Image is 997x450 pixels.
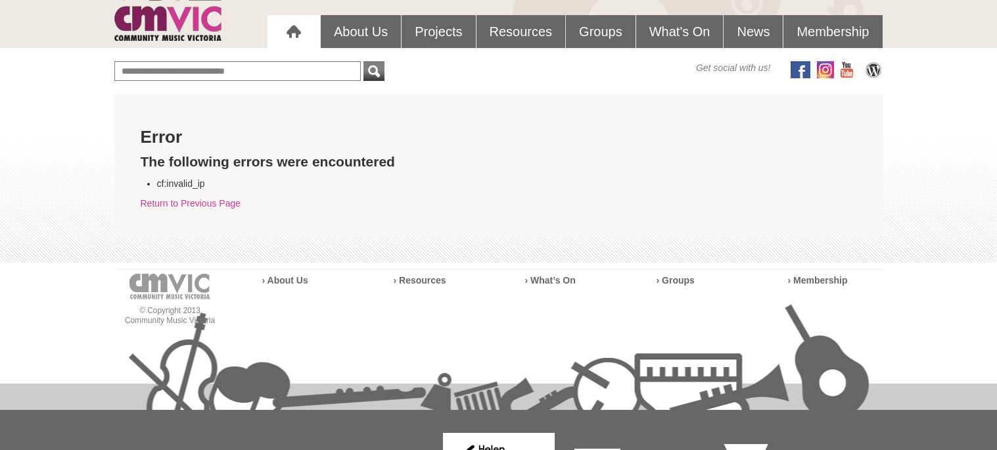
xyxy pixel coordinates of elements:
li: cf:invalid_ip [157,177,873,190]
a: Membership [783,15,882,48]
a: › About Us [262,275,308,286]
h2: Error [141,127,857,147]
span: Get social with us! [696,61,771,74]
a: › Groups [657,275,695,286]
h3: The following errors were encountered [141,153,857,170]
a: Resources [476,15,566,48]
img: CMVic Blog [864,61,883,78]
a: Groups [566,15,636,48]
a: What's On [636,15,724,48]
img: cmvic-logo-footer.png [129,274,210,299]
img: icon-instagram.png [817,61,834,78]
a: About Us [321,15,401,48]
a: › Membership [788,275,848,286]
p: © Copyright 2013 Community Music Victoria [114,306,226,326]
a: › What’s On [525,275,576,286]
a: › Resources [394,275,446,286]
a: Return to Previous Page [141,198,241,209]
a: Projects [402,15,475,48]
a: News [724,15,783,48]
